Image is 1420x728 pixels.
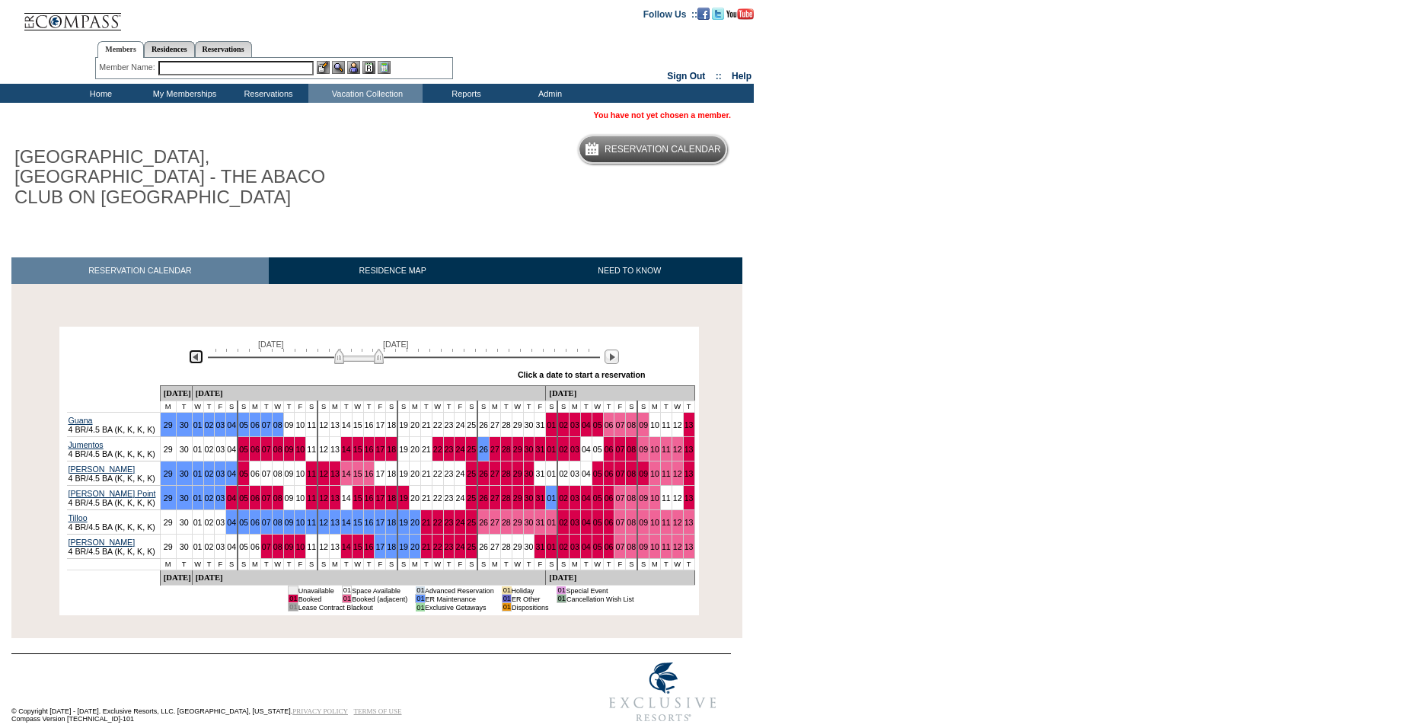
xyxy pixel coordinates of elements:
[239,445,248,454] a: 05
[732,71,751,81] a: Help
[455,542,464,551] a: 24
[399,518,408,527] a: 19
[615,469,624,478] a: 07
[455,518,464,527] a: 24
[205,420,214,429] a: 02
[582,420,591,429] a: 04
[525,445,534,454] a: 30
[445,518,454,527] a: 23
[445,469,454,478] a: 23
[180,420,189,429] a: 30
[307,518,316,527] a: 11
[227,420,236,429] a: 04
[330,542,340,551] a: 13
[513,542,522,551] a: 29
[319,493,328,503] a: 12
[639,493,648,503] a: 09
[410,518,420,527] a: 20
[250,493,260,503] a: 06
[559,518,568,527] a: 02
[547,469,556,478] a: 01
[69,440,104,449] a: Jumentos
[375,469,385,478] a: 17
[164,493,173,503] a: 29
[353,469,362,478] a: 15
[593,518,602,527] a: 05
[535,469,544,478] a: 31
[144,41,195,57] a: Residences
[627,518,636,527] a: 08
[273,445,282,454] a: 08
[189,350,203,364] img: Previous
[273,493,282,503] a: 08
[570,420,579,429] a: 03
[319,518,328,527] a: 12
[215,469,225,478] a: 03
[239,469,248,478] a: 05
[513,445,522,454] a: 29
[422,469,431,478] a: 21
[164,420,173,429] a: 29
[375,420,385,429] a: 17
[547,518,556,527] a: 01
[605,350,619,364] img: Next
[582,542,591,551] a: 04
[535,420,544,429] a: 31
[239,542,248,551] a: 05
[250,469,260,478] a: 06
[365,493,374,503] a: 16
[227,469,236,478] a: 04
[410,542,420,551] a: 20
[513,469,522,478] a: 29
[605,145,721,155] h5: Reservation Calendar
[433,469,442,478] a: 22
[559,542,568,551] a: 02
[365,445,374,454] a: 16
[684,542,694,551] a: 13
[193,420,203,429] a: 01
[387,420,396,429] a: 18
[225,84,308,103] td: Reservations
[250,445,260,454] a: 06
[650,493,659,503] a: 10
[490,420,499,429] a: 27
[342,542,351,551] a: 14
[353,420,362,429] a: 15
[387,445,396,454] a: 18
[307,469,316,478] a: 11
[375,445,385,454] a: 17
[479,420,488,429] a: 26
[455,493,464,503] a: 24
[615,493,624,503] a: 07
[467,493,476,503] a: 25
[250,420,260,429] a: 06
[433,420,442,429] a: 22
[547,542,556,551] a: 01
[422,420,431,429] a: 21
[673,469,682,478] a: 12
[342,420,351,429] a: 14
[193,469,203,478] a: 01
[285,445,294,454] a: 09
[295,493,305,503] a: 10
[399,469,408,478] a: 19
[479,469,488,478] a: 26
[387,469,396,478] a: 18
[347,61,360,74] img: Impersonate
[650,469,659,478] a: 10
[342,493,351,503] a: 14
[69,513,88,522] a: Tilloo
[559,445,568,454] a: 02
[375,518,385,527] a: 17
[639,420,648,429] a: 09
[262,420,271,429] a: 07
[250,518,260,527] a: 06
[605,469,614,478] a: 06
[433,493,442,503] a: 22
[726,8,754,18] a: Subscribe to our YouTube Channel
[273,469,282,478] a: 08
[697,8,710,18] a: Become our fan on Facebook
[295,420,305,429] a: 10
[362,61,375,74] img: Reservations
[330,420,340,429] a: 13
